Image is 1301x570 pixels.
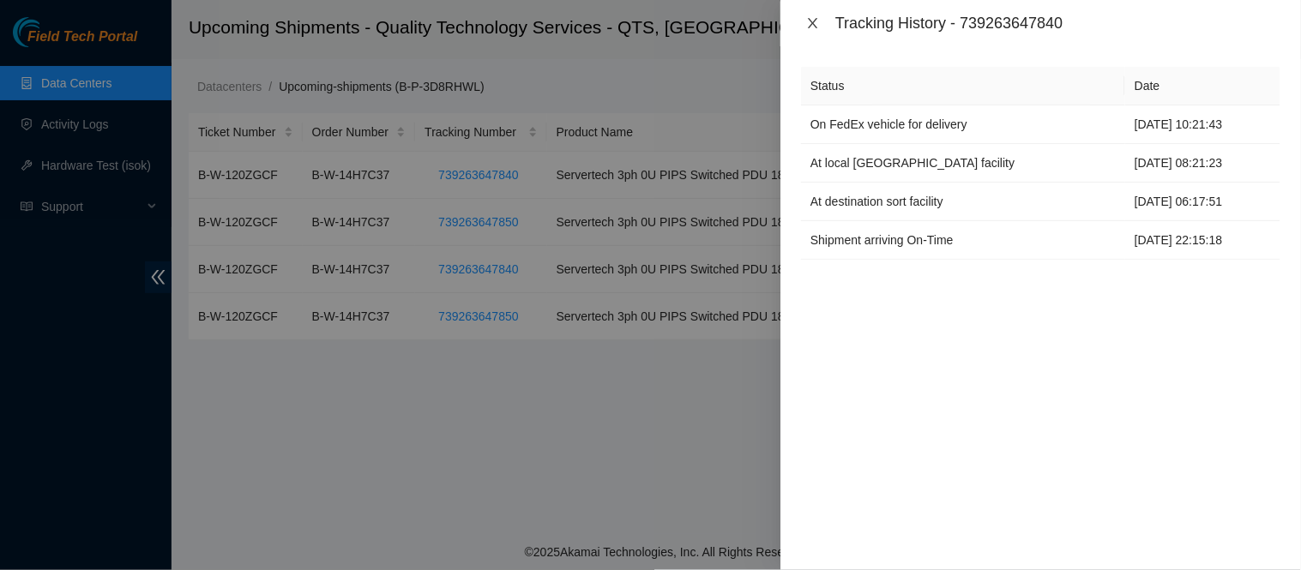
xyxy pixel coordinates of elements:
[1125,67,1280,105] th: Date
[1125,105,1280,144] td: [DATE] 10:21:43
[801,183,1125,221] td: At destination sort facility
[801,67,1125,105] th: Status
[806,16,820,30] span: close
[1125,221,1280,260] td: [DATE] 22:15:18
[801,144,1125,183] td: At local [GEOGRAPHIC_DATA] facility
[1125,183,1280,221] td: [DATE] 06:17:51
[801,105,1125,144] td: On FedEx vehicle for delivery
[1125,144,1280,183] td: [DATE] 08:21:23
[801,221,1125,260] td: Shipment arriving On-Time
[801,15,825,32] button: Close
[835,14,1280,33] div: Tracking History - 739263647840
